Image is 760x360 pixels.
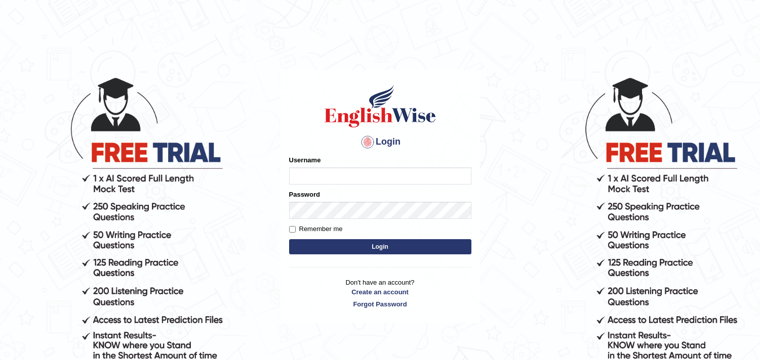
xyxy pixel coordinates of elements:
img: Logo of English Wise sign in for intelligent practice with AI [323,83,438,129]
button: Login [289,239,471,254]
h4: Login [289,134,471,150]
label: Remember me [289,224,343,234]
label: Password [289,190,320,199]
a: Create an account [289,287,471,297]
input: Remember me [289,226,296,233]
label: Username [289,155,321,165]
a: Forgot Password [289,299,471,309]
p: Don't have an account? [289,278,471,309]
